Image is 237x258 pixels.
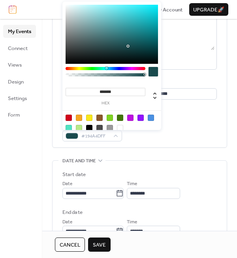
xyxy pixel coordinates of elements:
span: Save [93,241,106,249]
span: Form [8,111,20,119]
button: Upgrade🚀 [189,3,228,16]
span: Design [8,78,24,86]
label: hex [66,101,145,106]
div: #FFFFFF [117,125,123,131]
div: #B8E986 [76,125,82,131]
button: Save [88,238,111,252]
a: Views [3,58,36,71]
span: My Account [155,6,182,14]
div: #000000 [86,125,92,131]
div: #8B572A [96,115,103,121]
span: My Events [8,28,31,35]
a: Connect [3,42,36,54]
a: Settings [3,92,36,104]
span: Settings [8,95,27,102]
span: Time [127,218,137,226]
a: Design [3,75,36,88]
span: Date and time [62,157,96,165]
span: Time [127,180,137,188]
div: #7ED321 [107,115,113,121]
span: Views [8,61,22,69]
div: #9B9B9B [107,125,113,131]
span: Cancel [60,241,80,249]
div: #4A4A4A [96,125,103,131]
div: #4A90E2 [148,115,154,121]
span: Connect [8,45,28,52]
div: #D0021B [66,115,72,121]
span: #194A4DFF [81,132,109,140]
div: #417505 [117,115,123,121]
span: Date [62,218,72,226]
div: Start date [62,171,86,178]
button: Cancel [55,238,85,252]
div: #9013FE [137,115,144,121]
a: My Events [3,25,36,37]
div: #50E3C2 [66,125,72,131]
a: Form [3,108,36,121]
div: End date [62,208,83,216]
a: My Account [155,6,182,13]
span: Date [62,180,72,188]
div: #BD10E0 [127,115,134,121]
span: Upgrade 🚀 [193,6,224,14]
div: #F5A623 [76,115,82,121]
div: #F8E71C [86,115,92,121]
img: logo [9,5,17,14]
